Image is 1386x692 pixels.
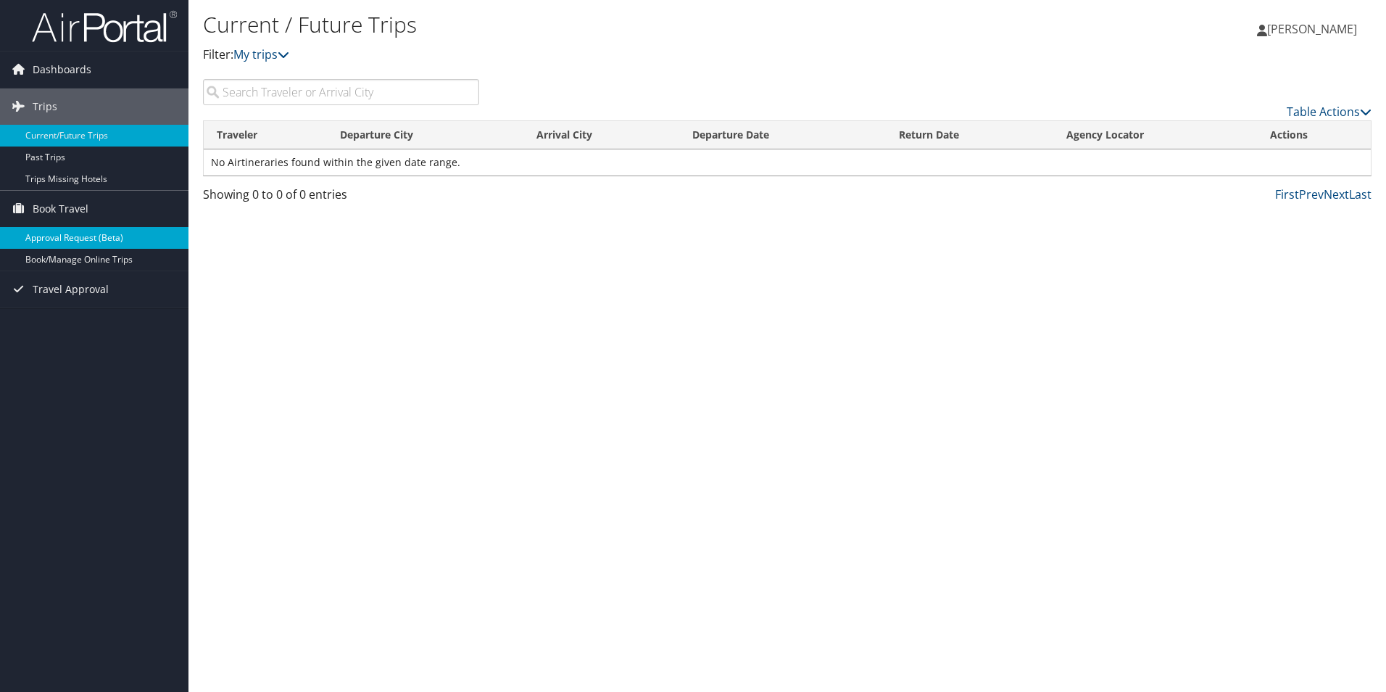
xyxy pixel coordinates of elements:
th: Actions [1257,121,1371,149]
th: Departure Date: activate to sort column descending [679,121,885,149]
th: Return Date: activate to sort column ascending [886,121,1053,149]
img: airportal-logo.png [32,9,177,44]
th: Departure City: activate to sort column ascending [327,121,523,149]
th: Traveler: activate to sort column ascending [204,121,327,149]
a: Last [1349,186,1372,202]
th: Agency Locator: activate to sort column ascending [1053,121,1257,149]
div: Showing 0 to 0 of 0 entries [203,186,479,210]
a: First [1275,186,1299,202]
a: Prev [1299,186,1324,202]
span: Trips [33,88,57,125]
input: Search Traveler or Arrival City [203,79,479,105]
span: Book Travel [33,191,88,227]
a: [PERSON_NAME] [1257,7,1372,51]
td: No Airtineraries found within the given date range. [204,149,1371,176]
a: Table Actions [1287,104,1372,120]
th: Arrival City: activate to sort column ascending [523,121,679,149]
span: Dashboards [33,52,91,88]
a: My trips [233,46,289,62]
span: [PERSON_NAME] [1267,21,1357,37]
span: Travel Approval [33,271,109,308]
h1: Current / Future Trips [203,9,982,40]
a: Next [1324,186,1349,202]
p: Filter: [203,46,982,65]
